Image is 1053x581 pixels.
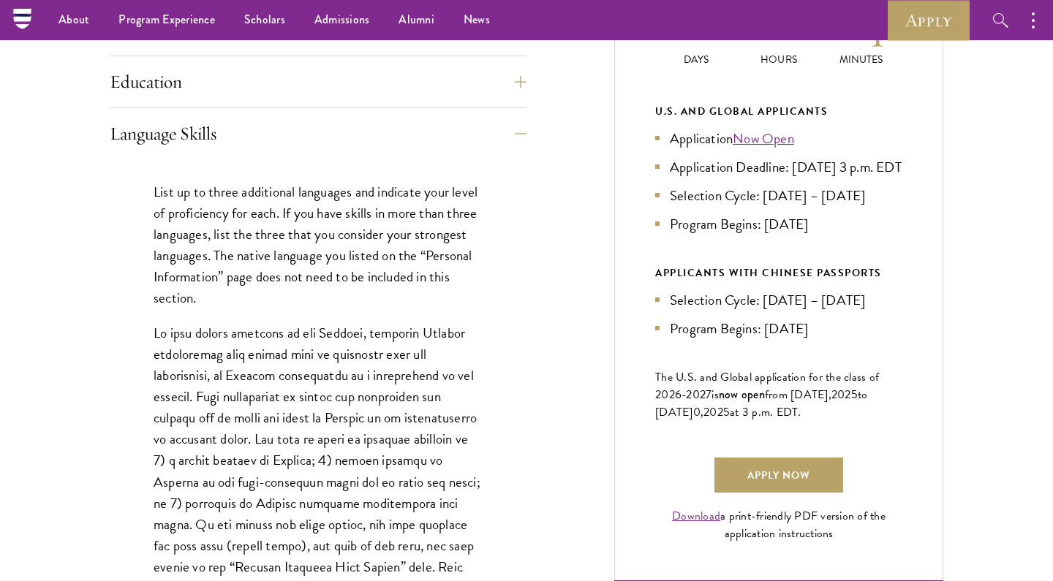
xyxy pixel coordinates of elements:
li: Application [655,128,902,149]
button: Education [110,64,526,99]
span: , [701,403,703,421]
span: now open [719,386,765,403]
span: is [712,386,719,403]
div: U.S. and Global Applicants [655,102,902,121]
div: APPLICANTS WITH CHINESE PASSPORTS [655,264,902,282]
li: Program Begins: [DATE] [655,318,902,339]
span: -202 [682,386,706,403]
li: Selection Cycle: [DATE] – [DATE] [655,185,902,206]
li: Selection Cycle: [DATE] – [DATE] [655,289,902,311]
a: Now Open [733,128,794,149]
div: a print-friendly PDF version of the application instructions [655,507,902,542]
span: The U.S. and Global application for the class of 202 [655,368,879,403]
p: Days [655,52,738,67]
p: Minutes [820,52,902,67]
a: Download [672,507,720,525]
span: to [DATE] [655,386,867,421]
li: Program Begins: [DATE] [655,213,902,235]
span: 5 [851,386,858,403]
span: 202 [703,403,723,421]
span: 202 [831,386,851,403]
button: Language Skills [110,116,526,151]
a: Apply Now [714,457,843,493]
p: Hours [738,52,820,67]
span: 0 [693,403,701,421]
span: 5 [723,403,730,421]
p: List up to three additional languages and indicate your level of proficiency for each. If you hav... [154,181,483,308]
span: from [DATE], [765,386,831,403]
span: at 3 p.m. EDT. [730,403,801,421]
li: Application Deadline: [DATE] 3 p.m. EDT [655,156,902,178]
span: 6 [675,386,682,403]
span: 7 [706,386,712,403]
